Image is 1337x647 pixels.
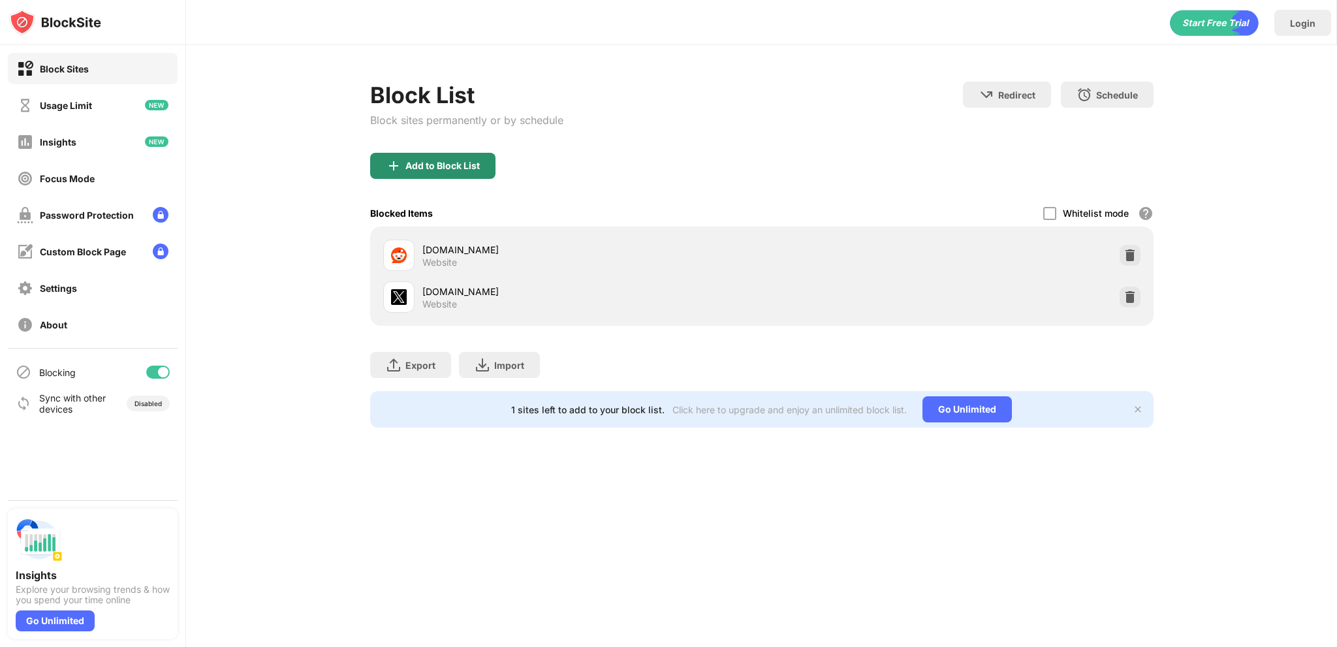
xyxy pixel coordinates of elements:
div: Insights [40,136,76,148]
div: Whitelist mode [1063,208,1129,219]
img: sync-icon.svg [16,396,31,411]
div: Go Unlimited [16,610,95,631]
div: [DOMAIN_NAME] [422,285,762,298]
div: Blocked Items [370,208,433,219]
div: Block sites permanently or by schedule [370,114,563,127]
div: Redirect [998,89,1035,101]
div: Focus Mode [40,173,95,184]
img: new-icon.svg [145,136,168,147]
img: lock-menu.svg [153,244,168,259]
img: favicons [391,247,407,263]
div: 1 sites left to add to your block list. [511,404,665,415]
div: Schedule [1096,89,1138,101]
div: Sync with other devices [39,392,106,415]
div: Settings [40,283,77,294]
img: push-insights.svg [16,516,63,563]
img: password-protection-off.svg [17,207,33,223]
img: about-off.svg [17,317,33,333]
img: x-button.svg [1133,404,1143,415]
div: [DOMAIN_NAME] [422,243,762,257]
div: Blocking [39,367,76,378]
div: Export [405,360,435,371]
div: Add to Block List [405,161,480,171]
img: new-icon.svg [145,100,168,110]
img: blocking-icon.svg [16,364,31,380]
div: Click here to upgrade and enjoy an unlimited block list. [672,404,907,415]
div: Block List [370,82,563,108]
div: Go Unlimited [922,396,1012,422]
div: Custom Block Page [40,246,126,257]
div: Password Protection [40,210,134,221]
img: logo-blocksite.svg [9,9,101,35]
img: favicons [391,289,407,305]
img: customize-block-page-off.svg [17,244,33,260]
img: settings-off.svg [17,280,33,296]
img: focus-off.svg [17,170,33,187]
img: block-on.svg [17,61,33,77]
div: Login [1290,18,1315,29]
div: Import [494,360,524,371]
div: Block Sites [40,63,89,74]
div: Explore your browsing trends & how you spend your time online [16,584,170,605]
div: Usage Limit [40,100,92,111]
div: Website [422,298,457,310]
div: Website [422,257,457,268]
img: time-usage-off.svg [17,97,33,114]
div: Disabled [134,400,162,407]
img: lock-menu.svg [153,207,168,223]
div: animation [1170,10,1259,36]
div: About [40,319,67,330]
div: Insights [16,569,170,582]
img: insights-off.svg [17,134,33,150]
